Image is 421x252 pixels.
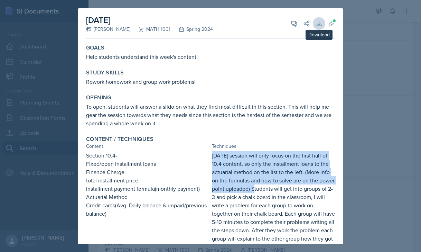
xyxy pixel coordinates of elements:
[86,168,209,176] p: Finance Charge
[86,78,335,86] p: Rework homework and group work problems!
[212,143,335,150] div: Techniques
[86,193,209,201] p: Actuarial Method
[86,69,124,76] label: Study Skills
[170,26,213,33] div: Spring 2024
[86,151,209,160] p: Section 10.4-
[86,143,209,150] div: Content
[130,26,170,33] div: MATH 1001
[86,176,209,184] p: total installment price
[86,44,104,51] label: Goals
[86,94,111,101] label: Opening
[86,160,209,168] p: Fixed/open installment loans
[86,53,335,61] p: Help students understand this week's content!
[86,201,209,218] p: Credit cards(Avg. Daily balance & unpaid/previous balance)
[86,184,209,193] p: installment payment formula(monthly payment)
[86,26,130,33] div: [PERSON_NAME]
[86,14,213,26] h2: [DATE]
[86,136,153,143] label: Content / Techniques
[86,102,335,127] p: To open, students will answer a slido on what they find most difficult in this section. This will...
[313,17,325,30] button: Download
